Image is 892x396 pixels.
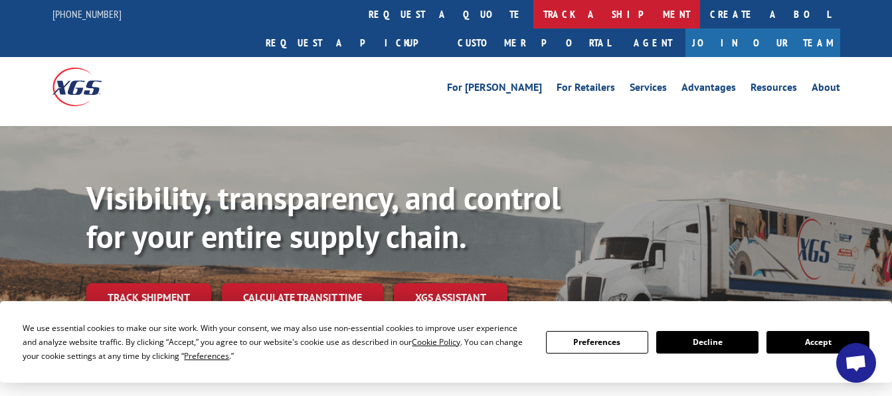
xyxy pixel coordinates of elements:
a: Track shipment [86,283,211,311]
a: Calculate transit time [222,283,383,312]
a: XGS ASSISTANT [394,283,507,312]
a: [PHONE_NUMBER] [52,7,122,21]
span: Cookie Policy [412,336,460,348]
div: We use essential cookies to make our site work. With your consent, we may also use non-essential ... [23,321,529,363]
a: Request a pickup [256,29,448,57]
a: About [812,82,840,97]
a: For Retailers [557,82,615,97]
button: Accept [766,331,869,354]
button: Preferences [546,331,648,354]
button: Decline [656,331,758,354]
a: Services [630,82,667,97]
a: Join Our Team [685,29,840,57]
b: Visibility, transparency, and control for your entire supply chain. [86,177,561,257]
a: Customer Portal [448,29,620,57]
a: Resources [751,82,797,97]
a: Advantages [681,82,736,97]
a: Agent [620,29,685,57]
span: Preferences [184,350,229,362]
a: For [PERSON_NAME] [447,82,542,97]
a: Open chat [836,343,876,383]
